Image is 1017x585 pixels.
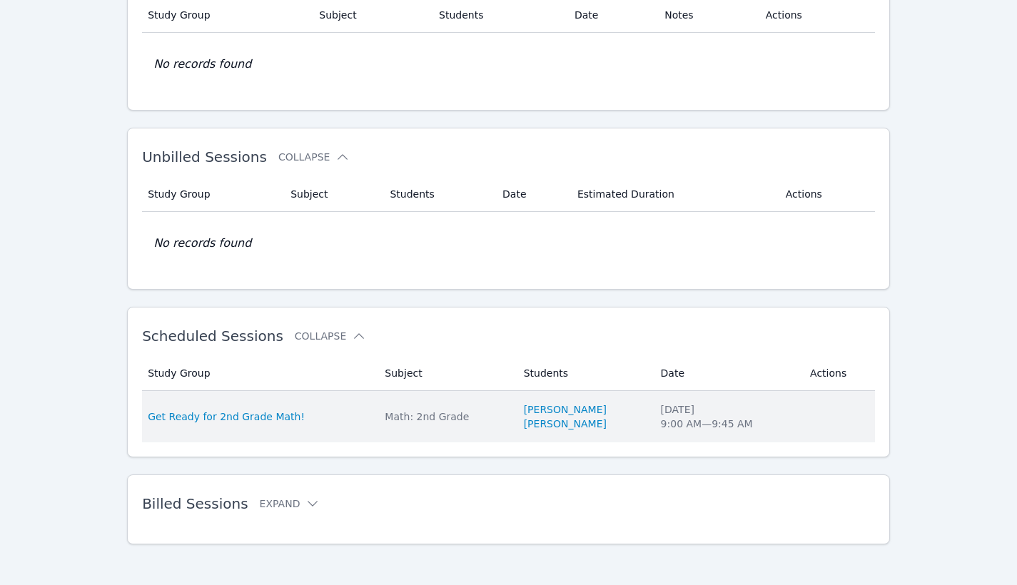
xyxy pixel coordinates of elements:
[515,356,652,391] th: Students
[148,409,305,424] a: Get Ready for 2nd Grade Math!
[376,356,515,391] th: Subject
[142,177,282,212] th: Study Group
[494,177,569,212] th: Date
[142,212,875,275] td: No records found
[295,329,366,343] button: Collapse
[661,402,793,431] div: [DATE] 9:00 AM — 9:45 AM
[142,356,376,391] th: Study Group
[142,33,875,96] td: No records found
[278,150,350,164] button: Collapse
[801,356,875,391] th: Actions
[385,409,506,424] div: Math: 2nd Grade
[142,148,267,166] span: Unbilled Sessions
[524,402,607,417] a: [PERSON_NAME]
[381,177,494,212] th: Students
[524,417,607,431] a: [PERSON_NAME]
[142,391,875,442] tr: Get Ready for 2nd Grade Math!Math: 2nd Grade[PERSON_NAME][PERSON_NAME][DATE]9:00 AM—9:45 AM
[282,177,381,212] th: Subject
[652,356,801,391] th: Date
[142,495,248,512] span: Billed Sessions
[142,327,283,345] span: Scheduled Sessions
[260,497,320,511] button: Expand
[569,177,777,212] th: Estimated Duration
[777,177,875,212] th: Actions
